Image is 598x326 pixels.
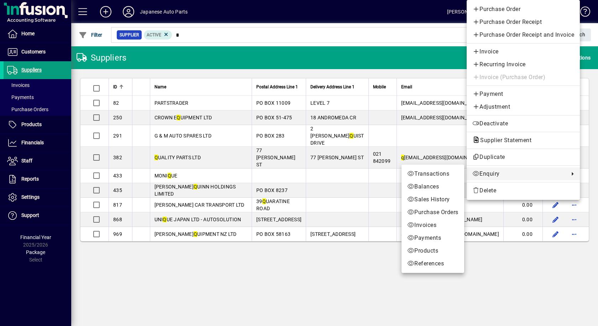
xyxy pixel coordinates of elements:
[472,153,574,161] span: Duplicate
[407,247,458,255] span: Products
[407,170,458,178] span: Transactions
[407,208,458,217] span: Purchase Orders
[472,31,574,39] span: Purchase Order Receipt and Invoice
[407,182,458,191] span: Balances
[472,60,574,69] span: Recurring Invoice
[472,186,574,195] span: Delete
[472,18,574,26] span: Purchase Order Receipt
[472,47,574,56] span: Invoice
[472,119,574,128] span: Deactivate
[472,137,535,144] span: Supplier Statement
[472,5,574,14] span: Purchase Order
[407,234,458,242] span: Payments
[407,259,458,268] span: References
[407,195,458,204] span: Sales History
[407,221,458,229] span: Invoices
[467,117,580,130] button: Deactivate supplier
[472,103,574,111] span: Adjustment
[472,170,566,178] span: Enquiry
[472,90,574,98] span: Payment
